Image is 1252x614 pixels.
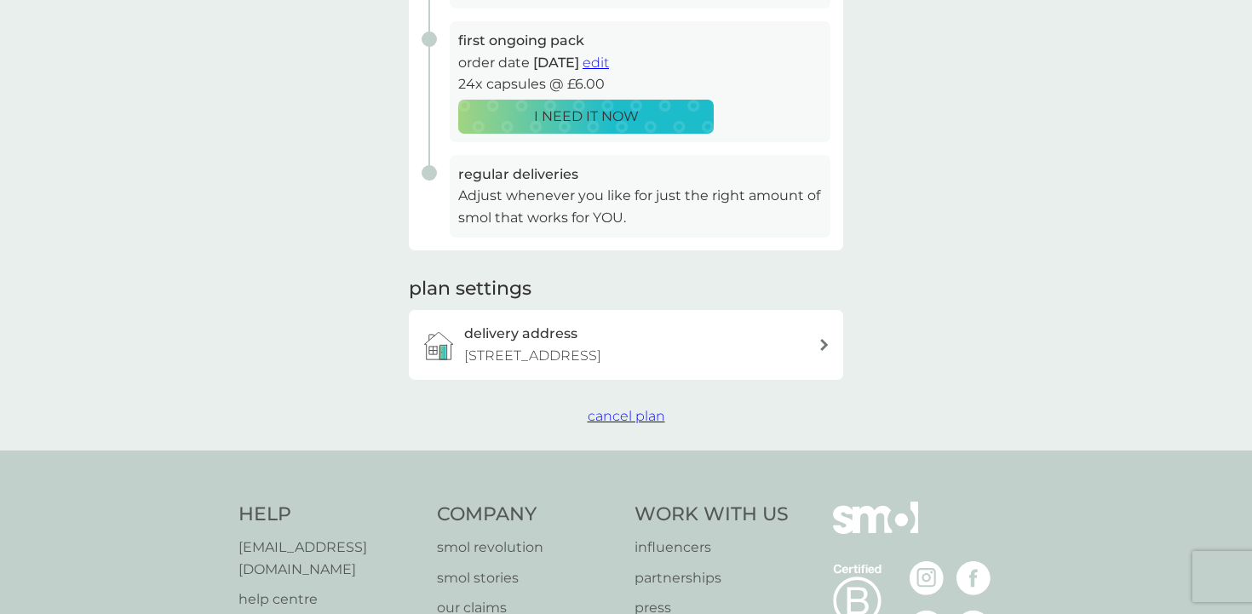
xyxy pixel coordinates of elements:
h4: Work With Us [635,502,789,528]
p: I NEED IT NOW [534,106,639,128]
p: [STREET_ADDRESS] [464,345,601,367]
a: smol revolution [437,537,618,559]
img: smol [833,502,918,559]
h3: delivery address [464,323,577,345]
a: help centre [238,588,420,611]
a: influencers [635,537,789,559]
p: order date [458,52,822,74]
button: cancel plan [588,405,665,428]
a: [EMAIL_ADDRESS][DOMAIN_NAME] [238,537,420,580]
a: delivery address[STREET_ADDRESS] [409,310,843,379]
button: edit [583,52,609,74]
h4: Company [437,502,618,528]
h3: first ongoing pack [458,30,822,52]
p: Adjust whenever you like for just the right amount of smol that works for YOU. [458,185,822,228]
h4: Help [238,502,420,528]
a: partnerships [635,567,789,589]
img: visit the smol Facebook page [956,561,991,595]
span: cancel plan [588,408,665,424]
h2: plan settings [409,276,531,302]
span: [DATE] [533,55,579,71]
p: 24x capsules @ £6.00 [458,73,822,95]
a: smol stories [437,567,618,589]
h3: regular deliveries [458,164,822,186]
span: edit [583,55,609,71]
img: visit the smol Instagram page [910,561,944,595]
button: I NEED IT NOW [458,100,714,134]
